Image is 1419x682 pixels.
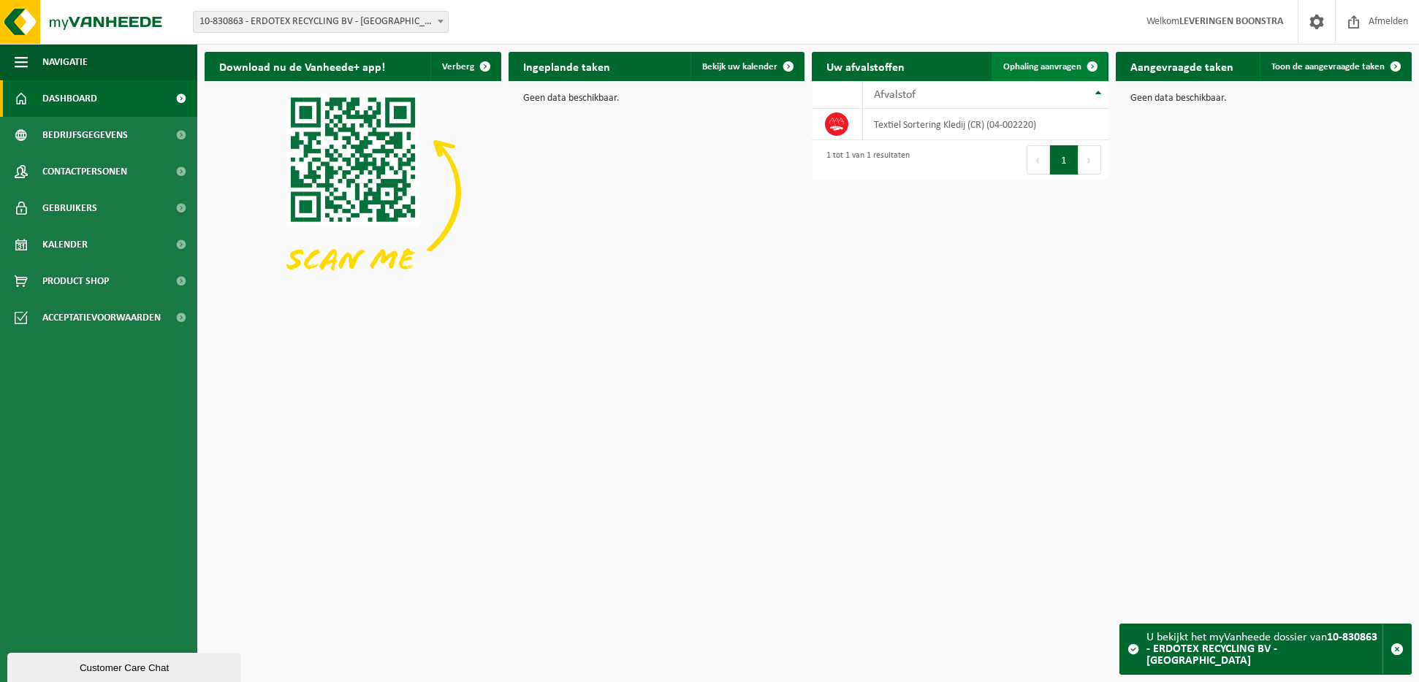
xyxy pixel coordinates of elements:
[442,62,474,72] span: Verberg
[205,81,501,303] img: Download de VHEPlus App
[1027,145,1050,175] button: Previous
[194,12,448,32] span: 10-830863 - ERDOTEX RECYCLING BV - Ridderkerk
[691,52,803,81] a: Bekijk uw kalender
[42,117,128,153] span: Bedrijfsgegevens
[702,62,777,72] span: Bekijk uw kalender
[509,52,625,80] h2: Ingeplande taken
[523,93,791,104] p: Geen data beschikbaar.
[812,52,919,80] h2: Uw afvalstoffen
[1078,145,1101,175] button: Next
[1271,62,1385,72] span: Toon de aangevraagde taken
[42,263,109,299] span: Product Shop
[42,153,127,190] span: Contactpersonen
[1130,93,1398,104] p: Geen data beschikbaar.
[874,89,916,101] span: Afvalstof
[205,52,400,80] h2: Download nu de Vanheede+ app!
[1146,632,1377,667] strong: 10-830863 - ERDOTEX RECYCLING BV - [GEOGRAPHIC_DATA]
[42,226,88,263] span: Kalender
[42,44,88,80] span: Navigatie
[863,109,1108,140] td: Textiel Sortering Kledij (CR) (04-002220)
[1260,52,1410,81] a: Toon de aangevraagde taken
[430,52,500,81] button: Verberg
[1179,16,1283,27] strong: LEVERINGEN BOONSTRA
[193,11,449,33] span: 10-830863 - ERDOTEX RECYCLING BV - Ridderkerk
[7,650,244,682] iframe: chat widget
[42,190,97,226] span: Gebruikers
[1146,624,1382,674] div: U bekijkt het myVanheede dossier van
[42,80,97,117] span: Dashboard
[1050,145,1078,175] button: 1
[819,144,910,176] div: 1 tot 1 van 1 resultaten
[992,52,1107,81] a: Ophaling aanvragen
[1116,52,1248,80] h2: Aangevraagde taken
[42,299,161,336] span: Acceptatievoorwaarden
[1003,62,1081,72] span: Ophaling aanvragen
